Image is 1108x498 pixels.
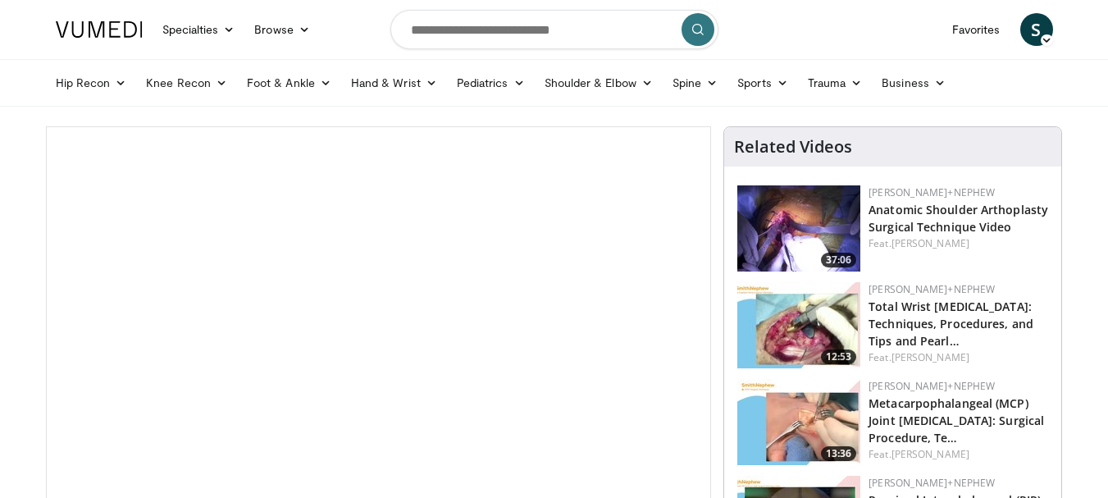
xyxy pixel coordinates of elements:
[737,185,860,272] img: 4ad8d6c8-ee64-4599-baa1-cc9db944930a.150x105_q85_crop-smart_upscale.jpg
[737,379,860,465] a: 13:36
[447,66,535,99] a: Pediatrics
[869,185,995,199] a: [PERSON_NAME]+Nephew
[663,66,727,99] a: Spine
[798,66,873,99] a: Trauma
[821,253,856,267] span: 37:06
[942,13,1010,46] a: Favorites
[869,476,995,490] a: [PERSON_NAME]+Nephew
[869,447,1048,462] div: Feat.
[390,10,718,49] input: Search topics, interventions
[869,379,995,393] a: [PERSON_NAME]+Nephew
[869,236,1048,251] div: Feat.
[153,13,245,46] a: Specialties
[821,446,856,461] span: 13:36
[737,379,860,465] img: ec60e04c-4703-46c5-8b0c-74eef8d7a2e7.150x105_q85_crop-smart_upscale.jpg
[136,66,237,99] a: Knee Recon
[869,350,1048,365] div: Feat.
[244,13,320,46] a: Browse
[737,185,860,272] a: 37:06
[737,282,860,368] a: 12:53
[869,395,1044,445] a: Metacarpophalangeal (MCP) Joint [MEDICAL_DATA]: Surgical Procedure, Te…
[869,202,1048,235] a: Anatomic Shoulder Arthoplasty Surgical Technique Video
[341,66,447,99] a: Hand & Wrist
[46,66,137,99] a: Hip Recon
[869,299,1033,349] a: Total Wrist [MEDICAL_DATA]: Techniques, Procedures, and Tips and Pearl…
[1020,13,1053,46] a: S
[727,66,798,99] a: Sports
[734,137,852,157] h4: Related Videos
[56,21,143,38] img: VuMedi Logo
[891,350,969,364] a: [PERSON_NAME]
[237,66,341,99] a: Foot & Ankle
[872,66,955,99] a: Business
[821,350,856,364] span: 12:53
[535,66,663,99] a: Shoulder & Elbow
[869,282,995,296] a: [PERSON_NAME]+Nephew
[891,447,969,461] a: [PERSON_NAME]
[737,282,860,368] img: 70863adf-6224-40ad-9537-8997d6f8c31f.150x105_q85_crop-smart_upscale.jpg
[891,236,969,250] a: [PERSON_NAME]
